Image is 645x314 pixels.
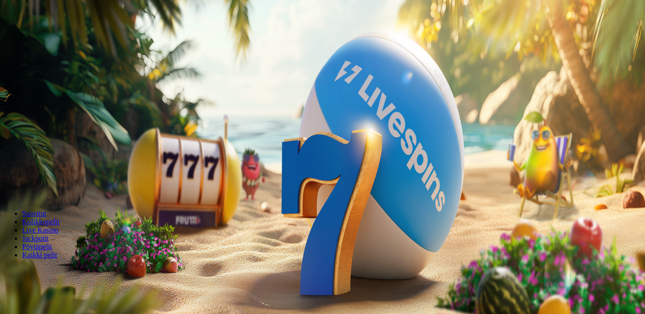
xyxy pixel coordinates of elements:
[22,243,52,250] a: Pöytäpelit
[4,194,641,276] header: Lobby
[22,234,49,242] a: Jackpotit
[4,194,641,259] nav: Lobby
[22,209,46,217] a: Suositut
[22,251,57,259] span: Kaikki pelit
[22,226,59,234] a: Live Kasino
[22,218,59,226] a: Kolikkopelit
